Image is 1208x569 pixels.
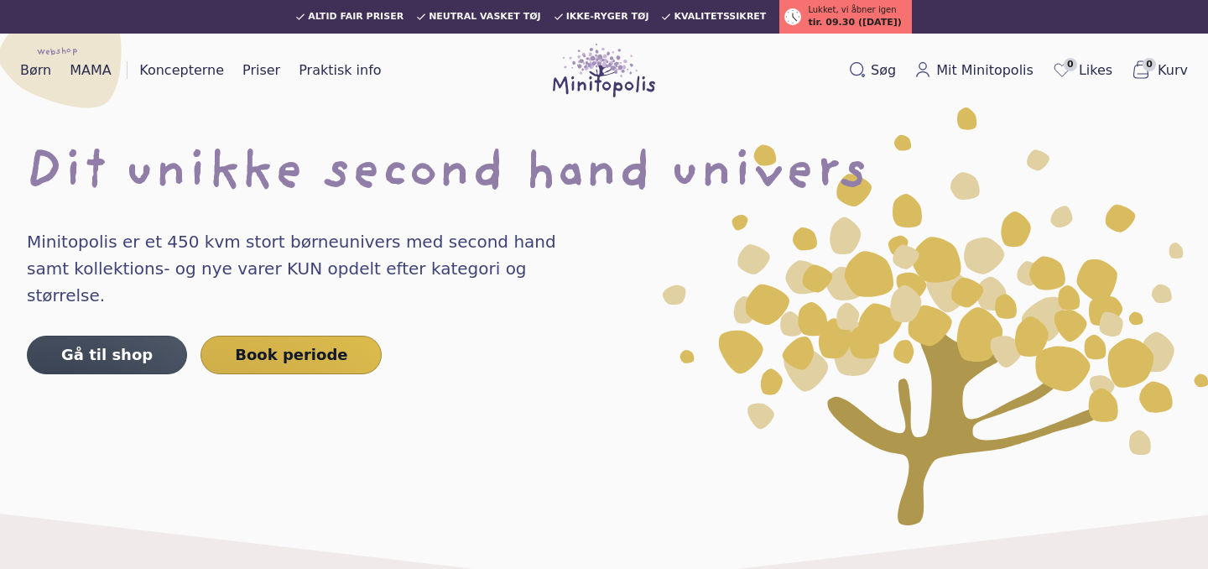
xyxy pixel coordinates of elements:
[1079,60,1112,81] span: Likes
[13,57,58,84] a: Børn
[1143,58,1156,71] span: 0
[292,57,388,84] a: Praktisk info
[27,148,1181,201] h1: Dit unikke second hand univers
[808,16,901,30] span: tir. 09.30 ([DATE])
[674,12,766,22] span: Kvalitetssikret
[308,12,404,22] span: Altid fair priser
[566,12,649,22] span: Ikke-ryger tøj
[236,57,287,84] a: Priser
[1045,56,1119,85] a: 0Likes
[1064,58,1077,71] span: 0
[908,57,1040,84] a: Mit Minitopolis
[808,3,896,16] span: Lukket, vi åbner igen
[133,57,231,84] a: Koncepterne
[1158,60,1188,81] span: Kurv
[663,107,1208,526] img: Minitopolis' logo som et gul blomst
[429,12,541,22] span: Neutral vasket tøj
[27,228,591,309] h4: Minitopolis er et 450 kvm stort børneunivers med second hand samt kollektions- og nye varer KUN o...
[1124,56,1195,85] button: 0Kurv
[842,57,903,84] button: Søg
[63,57,118,84] a: MAMA
[200,336,382,374] a: Book periode
[27,336,187,374] a: Gå til shop
[553,44,655,97] img: Minitopolis logo
[936,60,1034,81] span: Mit Minitopolis
[871,60,896,81] span: Søg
